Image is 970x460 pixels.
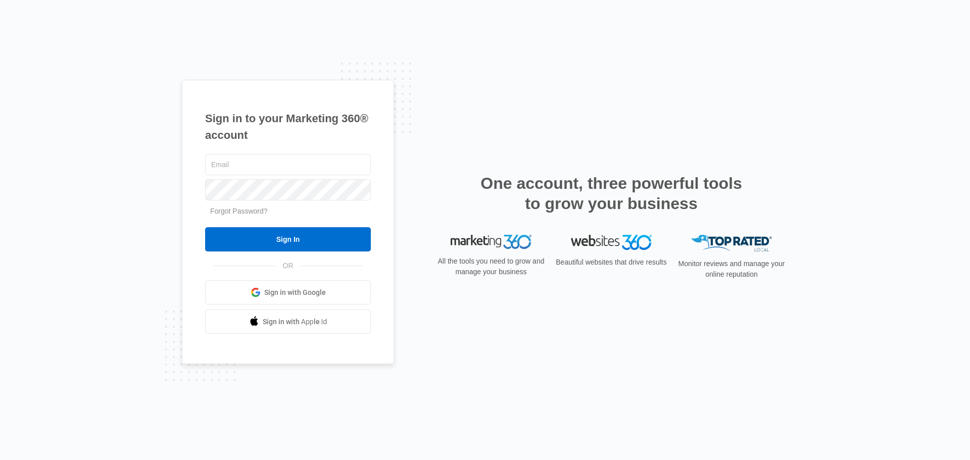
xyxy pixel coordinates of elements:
[205,280,371,304] a: Sign in with Google
[434,256,548,277] p: All the tools you need to grow and manage your business
[205,310,371,334] a: Sign in with Apple Id
[276,261,301,271] span: OR
[451,235,531,249] img: Marketing 360
[675,259,788,280] p: Monitor reviews and manage your online reputation
[555,257,668,268] p: Beautiful websites that drive results
[264,287,326,298] span: Sign in with Google
[210,207,268,215] a: Forgot Password?
[691,235,772,251] img: Top Rated Local
[263,317,327,327] span: Sign in with Apple Id
[477,173,745,214] h2: One account, three powerful tools to grow your business
[205,110,371,143] h1: Sign in to your Marketing 360® account
[571,235,652,249] img: Websites 360
[205,154,371,175] input: Email
[205,227,371,251] input: Sign In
